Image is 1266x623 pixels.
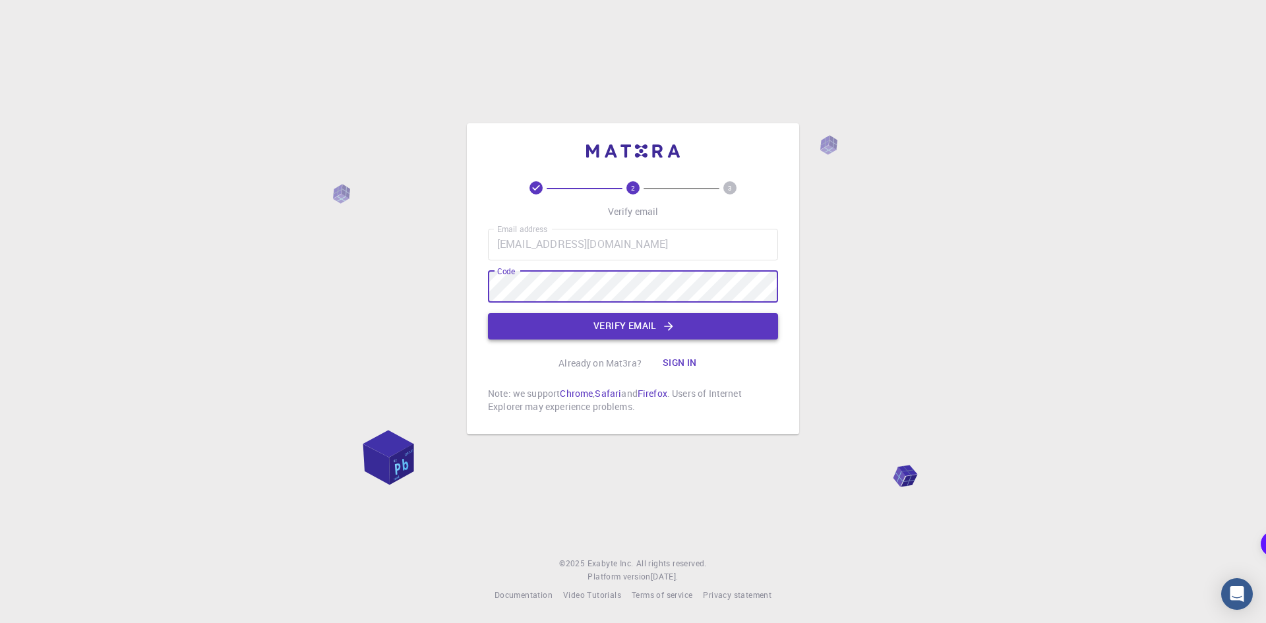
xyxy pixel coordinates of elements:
p: Already on Mat3ra? [558,357,642,370]
a: Chrome [560,387,593,400]
a: [DATE]. [651,570,678,583]
p: Verify email [608,205,659,218]
label: Email address [497,223,547,235]
a: Documentation [495,589,553,602]
a: Privacy statement [703,589,771,602]
span: Video Tutorials [563,589,621,600]
a: Safari [595,387,621,400]
div: Open Intercom Messenger [1221,578,1253,610]
a: Firefox [638,387,667,400]
a: Video Tutorials [563,589,621,602]
text: 3 [728,183,732,193]
a: Terms of service [632,589,692,602]
p: Note: we support , and . Users of Internet Explorer may experience problems. [488,387,778,413]
span: [DATE] . [651,571,678,581]
a: Exabyte Inc. [588,557,634,570]
button: Verify email [488,313,778,340]
span: Terms of service [632,589,692,600]
span: Documentation [495,589,553,600]
span: All rights reserved. [636,557,707,570]
span: © 2025 [559,557,587,570]
span: Exabyte Inc. [588,558,634,568]
button: Sign in [652,350,708,376]
text: 2 [631,183,635,193]
label: Code [497,266,515,277]
span: Privacy statement [703,589,771,600]
span: Platform version [588,570,650,583]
